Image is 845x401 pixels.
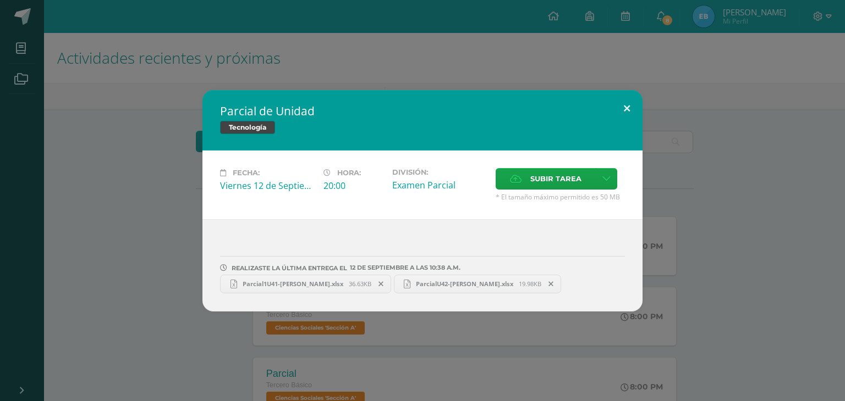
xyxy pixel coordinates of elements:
[394,275,562,293] a: ParcialU42-[PERSON_NAME].xlsx 19.98KB
[372,278,391,290] span: Remover entrega
[496,192,625,202] span: * El tamaño máximo permitido es 50 MB
[232,264,347,272] span: REALIZASTE LA ÚLTIMA ENTREGA EL
[519,280,541,288] span: 19.98KB
[220,180,315,192] div: Viernes 12 de Septiembre
[349,280,371,288] span: 36.63KB
[337,169,361,177] span: Hora:
[237,280,349,288] span: Parcial1U41-[PERSON_NAME].xlsx
[220,103,625,119] h2: Parcial de Unidad
[323,180,383,192] div: 20:00
[220,275,391,293] a: Parcial1U41-[PERSON_NAME].xlsx 36.63KB
[611,90,643,127] button: Close (Esc)
[530,169,581,189] span: Subir tarea
[220,121,275,134] span: Tecnología
[392,179,487,191] div: Examen Parcial
[392,168,487,176] label: División:
[542,278,561,290] span: Remover entrega
[233,169,260,177] span: Fecha:
[410,280,519,288] span: ParcialU42-[PERSON_NAME].xlsx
